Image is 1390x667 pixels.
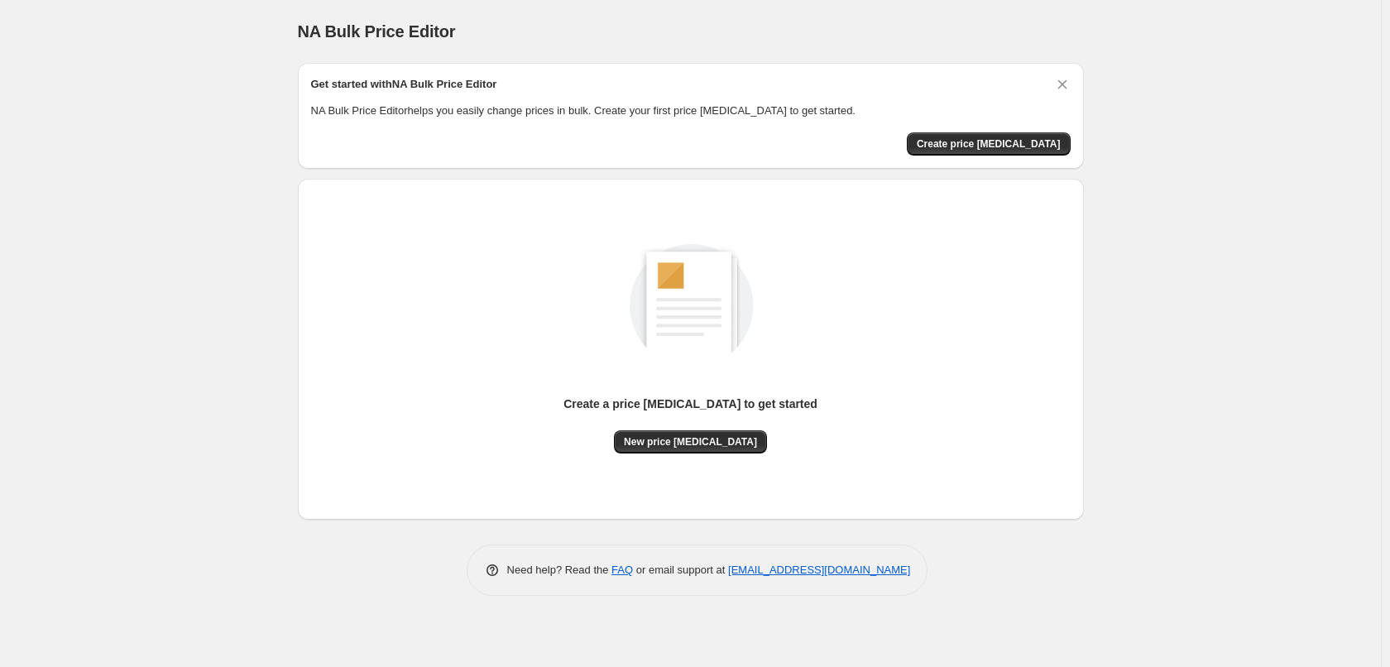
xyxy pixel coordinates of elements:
p: NA Bulk Price Editor helps you easily change prices in bulk. Create your first price [MEDICAL_DAT... [311,103,1071,119]
button: Dismiss card [1054,76,1071,93]
span: NA Bulk Price Editor [298,22,456,41]
button: Create price change job [907,132,1071,156]
p: Create a price [MEDICAL_DATA] to get started [563,396,817,412]
h2: Get started with NA Bulk Price Editor [311,76,497,93]
span: Create price [MEDICAL_DATA] [917,137,1061,151]
span: or email support at [633,564,728,576]
span: Need help? Read the [507,564,612,576]
a: FAQ [611,564,633,576]
button: New price [MEDICAL_DATA] [614,430,767,453]
span: New price [MEDICAL_DATA] [624,435,757,449]
a: [EMAIL_ADDRESS][DOMAIN_NAME] [728,564,910,576]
